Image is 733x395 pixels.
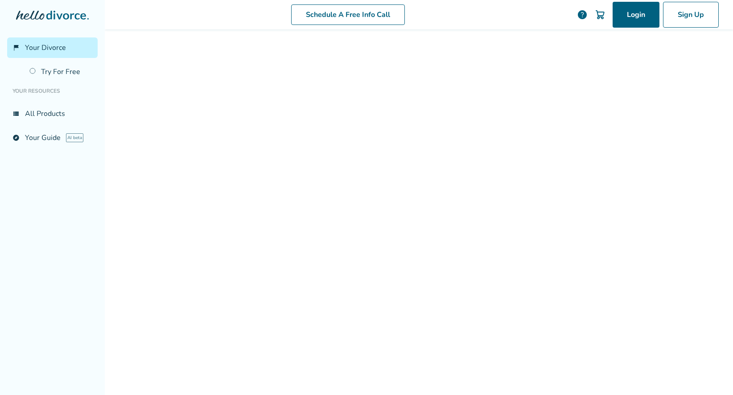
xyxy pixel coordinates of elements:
img: Cart [595,9,605,20]
a: exploreYour GuideAI beta [7,128,98,148]
span: view_list [12,110,20,117]
a: view_listAll Products [7,103,98,124]
span: explore [12,134,20,141]
a: help [577,9,588,20]
span: Your Divorce [25,43,66,53]
a: Sign Up [663,2,719,28]
span: flag_2 [12,44,20,51]
span: AI beta [66,133,83,142]
a: Try For Free [24,62,98,82]
li: Your Resources [7,82,98,100]
a: Login [613,2,659,28]
a: Schedule A Free Info Call [291,4,405,25]
a: flag_2Your Divorce [7,37,98,58]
